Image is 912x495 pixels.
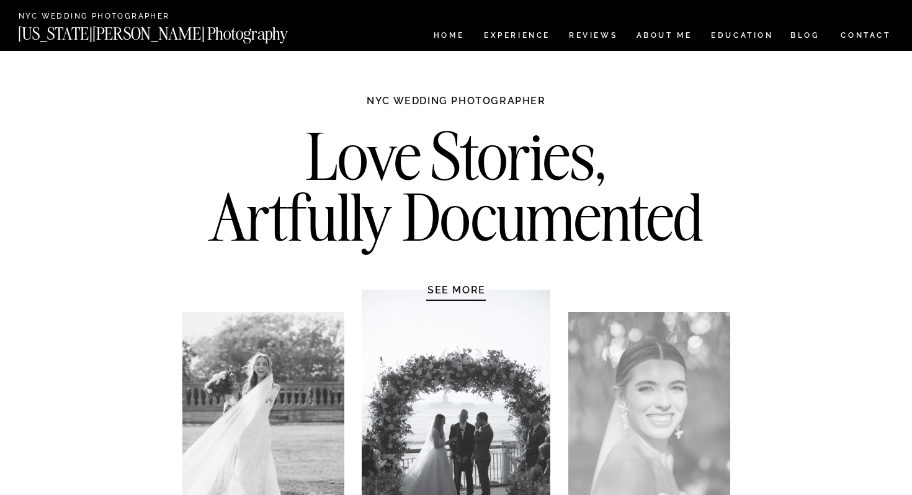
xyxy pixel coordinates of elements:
a: ABOUT ME [636,32,692,42]
a: NYC Wedding Photographer [19,12,205,22]
a: BLOG [790,32,820,42]
h2: Love Stories, Artfully Documented [196,126,717,256]
h1: NYC WEDDING PHOTOGRAPHER [340,94,573,119]
a: REVIEWS [569,32,615,42]
a: Experience [484,32,549,42]
a: SEE MORE [398,283,516,296]
a: CONTACT [840,29,892,42]
a: HOME [431,32,467,42]
a: [US_STATE][PERSON_NAME] Photography [18,25,329,36]
a: EDUCATION [710,32,775,42]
